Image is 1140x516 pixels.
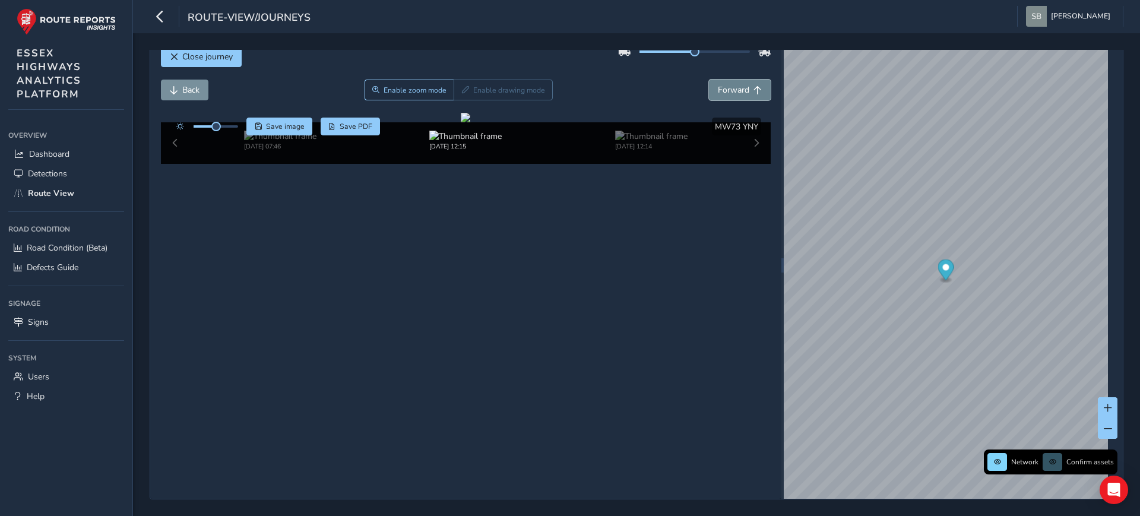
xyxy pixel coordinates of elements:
img: Thumbnail frame [244,131,316,142]
button: Back [161,80,208,100]
a: Detections [8,164,124,183]
img: diamond-layout [1026,6,1047,27]
div: Overview [8,126,124,144]
a: Defects Guide [8,258,124,277]
div: Open Intercom Messenger [1100,476,1128,504]
span: Help [27,391,45,402]
span: MW73 YNY [715,121,758,132]
button: PDF [321,118,381,135]
span: Dashboard [29,148,69,160]
span: Defects Guide [27,262,78,273]
img: Thumbnail frame [615,131,688,142]
img: rr logo [17,8,116,35]
a: Signs [8,312,124,332]
div: [DATE] 07:46 [244,142,316,151]
a: Road Condition (Beta) [8,238,124,258]
span: Road Condition (Beta) [27,242,107,254]
a: Dashboard [8,144,124,164]
span: ESSEX HIGHWAYS ANALYTICS PLATFORM [17,46,81,101]
span: Detections [28,168,67,179]
a: Route View [8,183,124,203]
span: Save image [266,122,305,131]
div: Map marker [938,259,954,284]
button: Forward [709,80,771,100]
img: Thumbnail frame [429,131,502,142]
button: Save [246,118,312,135]
button: [PERSON_NAME] [1026,6,1114,27]
span: Route View [28,188,74,199]
span: Enable zoom mode [384,86,446,95]
span: [PERSON_NAME] [1051,6,1110,27]
div: System [8,349,124,367]
div: Signage [8,295,124,312]
div: Road Condition [8,220,124,238]
span: Signs [28,316,49,328]
span: Network [1011,457,1038,467]
a: Help [8,387,124,406]
span: route-view/journeys [188,10,311,27]
span: Close journey [182,51,233,62]
div: [DATE] 12:15 [429,142,502,151]
button: Close journey [161,46,242,67]
a: Users [8,367,124,387]
span: Users [28,371,49,382]
span: Confirm assets [1066,457,1114,467]
div: [DATE] 12:14 [615,142,688,151]
span: Forward [718,84,749,96]
button: Zoom [365,80,454,100]
span: Save PDF [340,122,372,131]
span: Back [182,84,199,96]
